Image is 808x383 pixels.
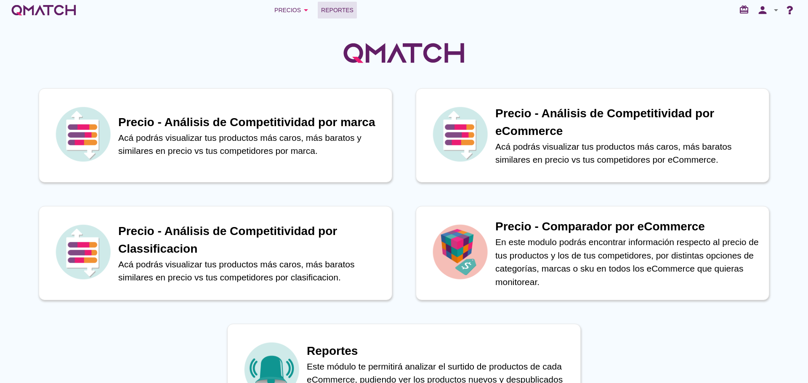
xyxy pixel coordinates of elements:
[118,131,383,158] p: Acá podrás visualizar tus productos más caros, más baratos y similares en precio vs tus competido...
[27,206,404,300] a: iconPrecio - Análisis de Competitividad por ClassificacionAcá podrás visualizar tus productos más...
[404,206,781,300] a: iconPrecio - Comparador por eCommerceEn este modulo podrás encontrar información respecto al prec...
[431,105,489,164] img: icon
[495,105,760,140] h1: Precio - Análisis de Competitividad por eCommerce
[274,5,311,15] div: Precios
[53,105,112,164] img: icon
[301,5,311,15] i: arrow_drop_down
[431,222,489,281] img: icon
[321,5,353,15] span: Reportes
[495,235,760,288] p: En este modulo podrás encontrar información respecto al precio de tus productos y los de tus comp...
[495,140,760,166] p: Acá podrás visualizar tus productos más caros, más baratos similares en precio vs tus competidore...
[739,5,752,15] i: redeem
[118,222,383,258] h1: Precio - Análisis de Competitividad por Classificacion
[53,222,112,281] img: icon
[118,258,383,284] p: Acá podrás visualizar tus productos más caros, más baratos similares en precio vs tus competidore...
[754,4,771,16] i: person
[118,114,383,131] h1: Precio - Análisis de Competitividad por marca
[771,5,781,15] i: arrow_drop_down
[404,88,781,182] a: iconPrecio - Análisis de Competitividad por eCommerceAcá podrás visualizar tus productos más caro...
[341,32,467,74] img: QMatchLogo
[27,88,404,182] a: iconPrecio - Análisis de Competitividad por marcaAcá podrás visualizar tus productos más caros, m...
[10,2,77,18] a: white-qmatch-logo
[307,342,572,360] h1: Reportes
[268,2,318,18] button: Precios
[495,218,760,235] h1: Precio - Comparador por eCommerce
[318,2,357,18] a: Reportes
